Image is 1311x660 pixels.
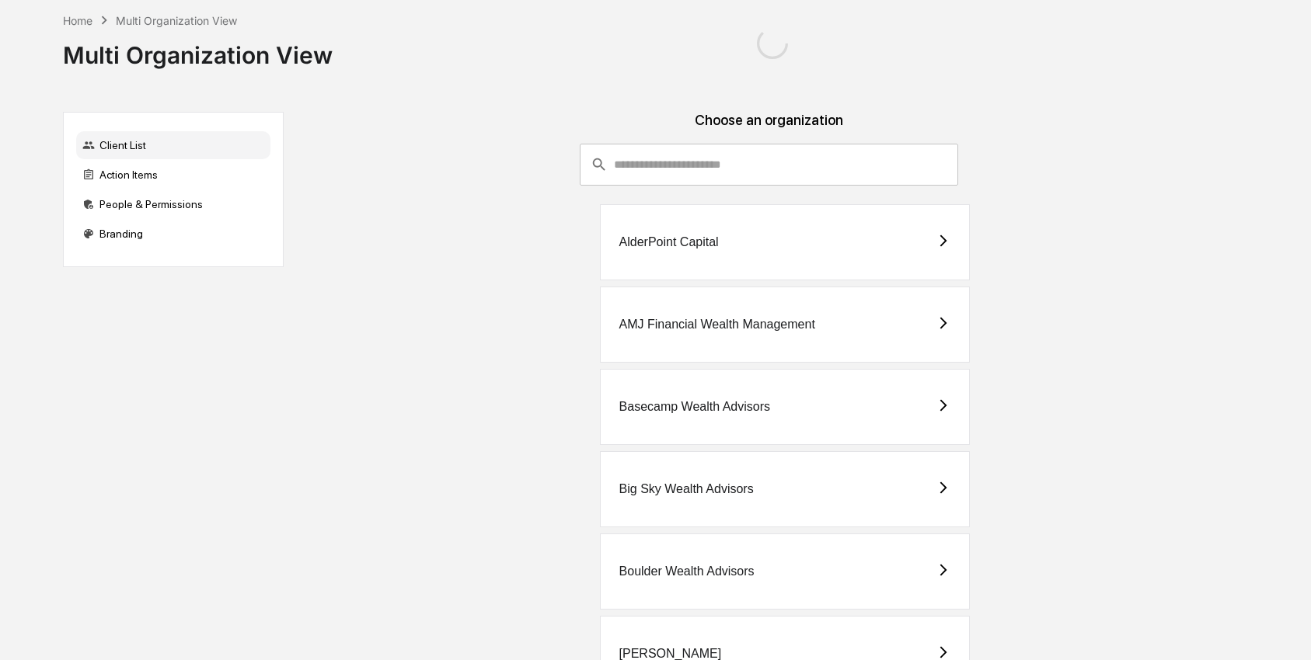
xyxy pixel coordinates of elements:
div: Branding [76,220,270,248]
div: People & Permissions [76,190,270,218]
div: Basecamp Wealth Advisors [619,400,770,414]
div: Home [63,14,92,27]
div: Big Sky Wealth Advisors [619,482,754,496]
div: Client List [76,131,270,159]
div: Multi Organization View [116,14,237,27]
div: AMJ Financial Wealth Management [619,318,815,332]
div: Boulder Wealth Advisors [619,564,755,578]
div: consultant-dashboard__filter-organizations-search-bar [580,144,958,186]
div: Action Items [76,161,270,189]
div: AlderPoint Capital [619,235,719,249]
div: Multi Organization View [63,29,333,69]
div: Choose an organization [296,112,1243,144]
